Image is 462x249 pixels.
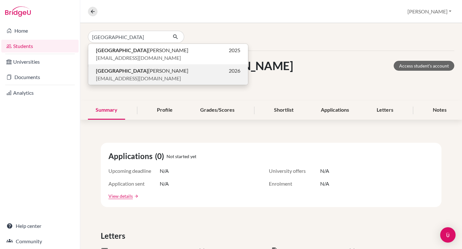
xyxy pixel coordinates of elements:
[229,46,240,54] span: 2025
[133,194,139,198] a: arrow_forward
[1,235,79,248] a: Community
[96,68,148,74] b: [GEOGRAPHIC_DATA]
[96,67,188,75] span: [PERSON_NAME]
[394,61,454,71] a: Access student's account
[440,227,456,243] div: Open Intercom Messenger
[1,24,79,37] a: Home
[5,6,31,17] img: Bridge-U
[320,180,329,188] span: N/A
[96,54,181,62] span: [EMAIL_ADDRESS][DOMAIN_NAME]
[425,101,454,120] div: Notes
[1,220,79,232] a: Help center
[96,47,148,53] b: [GEOGRAPHIC_DATA]
[1,71,79,84] a: Documents
[1,40,79,52] a: Students
[108,180,160,188] span: Application sent
[108,167,160,175] span: Upcoming deadline
[193,101,242,120] div: Grades/Scores
[229,67,240,75] span: 2026
[160,167,169,175] span: N/A
[155,150,167,162] span: (0)
[160,180,169,188] span: N/A
[149,101,180,120] div: Profile
[96,75,181,82] span: [EMAIL_ADDRESS][DOMAIN_NAME]
[88,101,125,120] div: Summary
[96,46,188,54] span: [PERSON_NAME]
[320,167,329,175] span: N/A
[88,31,167,43] input: Find student by name...
[405,5,454,18] button: [PERSON_NAME]
[108,193,133,199] a: View details
[369,101,401,120] div: Letters
[266,101,301,120] div: Shortlist
[269,167,320,175] span: University offers
[313,101,357,120] div: Applications
[88,64,248,85] button: [GEOGRAPHIC_DATA][PERSON_NAME]2026[EMAIL_ADDRESS][DOMAIN_NAME]
[269,180,320,188] span: Enrolment
[1,55,79,68] a: Universities
[1,86,79,99] a: Analytics
[101,230,128,242] span: Letters
[108,150,155,162] span: Applications
[88,44,248,64] button: [GEOGRAPHIC_DATA][PERSON_NAME]2025[EMAIL_ADDRESS][DOMAIN_NAME]
[167,153,196,160] span: Not started yet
